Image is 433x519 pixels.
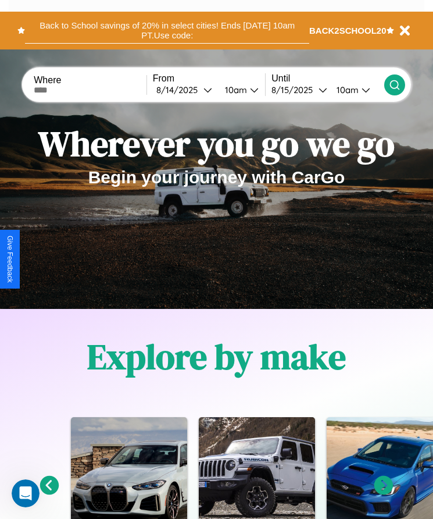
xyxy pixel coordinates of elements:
[153,73,266,84] label: From
[271,84,319,95] div: 8 / 15 / 2025
[87,333,346,381] h1: Explore by make
[34,75,146,86] label: Where
[153,84,216,96] button: 8/14/2025
[309,26,387,35] b: BACK2SCHOOL20
[12,479,40,507] iframe: Intercom live chat
[156,84,203,95] div: 8 / 14 / 2025
[327,84,384,96] button: 10am
[331,84,362,95] div: 10am
[216,84,266,96] button: 10am
[25,17,309,44] button: Back to School savings of 20% in select cities! Ends [DATE] 10am PT.Use code:
[219,84,250,95] div: 10am
[271,73,384,84] label: Until
[6,236,14,283] div: Give Feedback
